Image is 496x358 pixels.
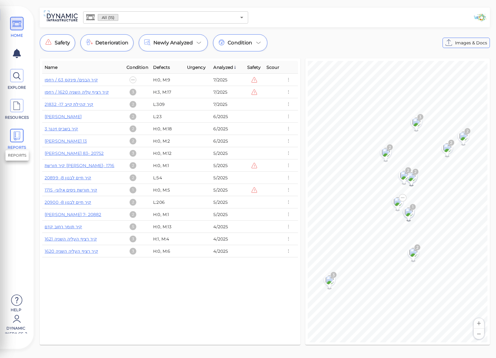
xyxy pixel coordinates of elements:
span: Safety [55,39,70,47]
div: 2 [130,211,136,218]
span: Safety [247,64,261,71]
div: H:1, M:4 [153,236,182,242]
div: H:0, M:1 [153,162,182,169]
span: Deterioration [95,39,128,47]
div: H:0, M:2 [153,138,182,144]
span: Condition [228,39,252,47]
a: קיר הבנים/ פינקס 63 / רחפן [45,77,98,83]
div: 3 [130,236,136,242]
div: 5/2025 [213,199,242,205]
div: 2 [130,113,136,120]
a: קיר חורשת ניסים אלוני- 1715 [45,187,97,193]
a: [PERSON_NAME] 7- 20882 [45,212,101,217]
span: EXPLORE [4,85,30,90]
img: sort_z_to_a [233,65,237,69]
text: 2 [388,145,391,150]
span: Newly Analyzed [153,39,193,47]
span: Urgency [187,64,206,71]
div: L:309 [153,101,182,107]
div: H:0, M:5 [153,187,182,193]
a: קיר רציף עליה השניה 1620 / רחפן [45,89,109,95]
a: קיר חיים לבנון 8- 20899 [45,175,91,181]
div: 7/2025 [213,77,242,83]
span: REPORTS [4,145,30,150]
span: Name [45,64,58,71]
div: H:3, M:17 [153,89,182,95]
div: 2 [130,162,136,169]
div: 5/2025 [213,175,242,181]
span: Help [3,307,29,312]
div: 2 [130,174,136,181]
div: 2 [130,138,136,144]
div: L:206 [153,199,182,205]
div: H:0, M:18 [153,126,182,132]
iframe: Chat [470,330,491,353]
div: H:0, M:1 [153,211,182,218]
span: Dynamic Infra CS-2 [3,326,29,334]
div: 1 [130,187,136,193]
span: Scour [266,64,279,71]
div: H:0, M:13 [153,224,182,230]
div: 4/2025 [213,248,242,254]
button: Zoom out [474,329,484,339]
div: H:0, M:9 [153,77,182,83]
div: 5/2025 [213,187,242,193]
span: HOME [4,33,30,38]
a: קיר בשביס זינגר 3 [45,126,78,132]
text: 2 [414,170,417,174]
text: 3 [419,115,421,119]
canvas: Map [308,61,487,342]
div: 2 [130,125,136,132]
span: Images & Docs [455,39,487,47]
button: Zoom in [474,318,484,329]
text: 2 [407,168,409,173]
a: [PERSON_NAME] 13 [45,138,87,144]
a: קיר תומך רחוב קדם [45,224,82,229]
div: H:0, M:6 [153,248,182,254]
span: All (15) [98,15,118,21]
a: 1620 קיר רציף העליה השניה [45,248,98,254]
span: Condition [127,64,148,71]
div: L:54 [153,175,182,181]
div: H:0, M:12 [153,150,182,156]
a: קיר קהילת קייב 17- 21832 [45,102,94,107]
div: 6/2025 [213,126,242,132]
div: 7/2025 [213,89,242,95]
button: Open [237,13,246,22]
div: 3 [130,248,136,255]
text: 2 [450,140,452,145]
a: קיר חורשת [PERSON_NAME]- 1716 [45,163,114,168]
div: 4/2025 [213,236,242,242]
text: 2 [416,245,418,250]
span: RESOURCES [4,115,30,120]
span: Defects [153,64,170,71]
text: 2 [466,129,468,133]
div: 7/2025 [213,101,242,107]
div: 4/2025 [213,224,242,230]
div: 6/2025 [213,114,242,120]
div: 2 [130,199,136,206]
text: 1 [412,205,413,209]
div: 5 [130,223,136,230]
a: [PERSON_NAME] 83- 20752 [45,151,104,156]
a: קיר חיים לבנון 8- 20900 [45,200,91,205]
div: 5/2025 [213,162,242,169]
div: 3 [130,150,136,157]
div: 5/2025 [213,150,242,156]
text: 3 [332,273,335,277]
div: 6/2025 [213,138,242,144]
a: [PERSON_NAME] [45,114,82,119]
div: 3 [130,89,136,95]
a: קיר רציף העליה השניה 1621 [45,236,97,242]
span: Analyzed [213,64,237,71]
div: 2 [130,101,136,108]
div: L:23 [153,114,182,120]
div: 5/2025 [213,211,242,218]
